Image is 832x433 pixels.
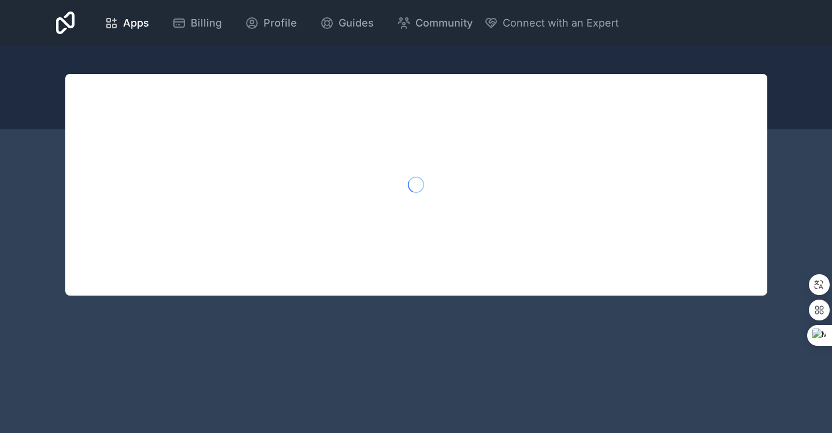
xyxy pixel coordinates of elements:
[503,15,619,31] span: Connect with an Expert
[484,15,619,31] button: Connect with an Expert
[191,15,222,31] span: Billing
[163,10,231,36] a: Billing
[388,10,482,36] a: Community
[311,10,383,36] a: Guides
[123,15,149,31] span: Apps
[236,10,306,36] a: Profile
[415,15,473,31] span: Community
[95,10,158,36] a: Apps
[263,15,297,31] span: Profile
[339,15,374,31] span: Guides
